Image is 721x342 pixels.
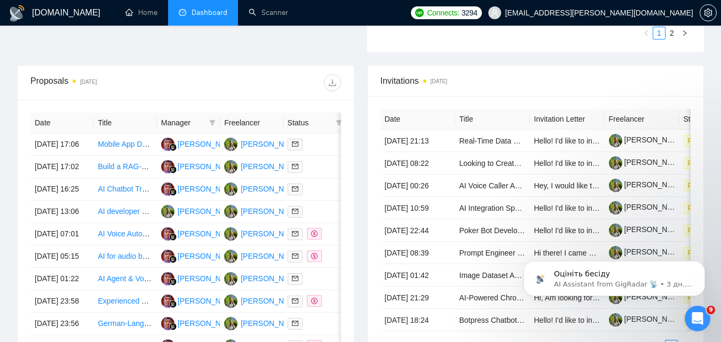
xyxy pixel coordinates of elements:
[241,205,302,217] div: [PERSON_NAME]
[609,156,622,170] img: c1H6qaiLk507m81Kel3qbCiFt8nt3Oz5Wf3V5ZPF-dbGF4vCaOe6p03OfXLTzabAEe
[678,27,691,39] button: right
[157,113,220,133] th: Manager
[381,197,455,219] td: [DATE] 10:59
[700,9,717,17] a: setting
[336,120,342,126] span: filter
[30,201,93,223] td: [DATE] 13:06
[30,313,93,335] td: [DATE] 23:56
[684,180,716,192] span: Pending
[224,296,302,305] a: MK[PERSON_NAME]
[684,314,716,326] span: Pending
[381,130,455,152] td: [DATE] 21:13
[292,298,298,304] span: mail
[292,141,298,147] span: mail
[161,117,205,129] span: Manager
[161,229,239,237] a: SM[PERSON_NAME]
[161,139,239,148] a: SM[PERSON_NAME]
[381,174,455,197] td: [DATE] 00:26
[609,313,622,327] img: c1H6qaiLk507m81Kel3qbCiFt8nt3Oz5Wf3V5ZPF-dbGF4vCaOe6p03OfXLTzabAEe
[224,272,237,285] img: MK
[455,152,530,174] td: Looking to Create a Workflow with Automation and Ai
[178,317,239,329] div: [PERSON_NAME]
[224,162,302,170] a: MK[PERSON_NAME]
[684,181,720,189] a: Pending
[609,158,686,166] a: [PERSON_NAME]
[455,219,530,242] td: Poker Bot Development
[241,295,302,307] div: [PERSON_NAME]
[666,27,678,39] a: 2
[30,156,93,178] td: [DATE] 17:02
[455,130,530,152] td: Real-Time Data Pipeline Architecture for Scalable Analytics - Data Engineering with Python
[98,229,279,238] a: AI Voice Automation System for MCA Lead Generation
[220,113,283,133] th: Freelancer
[609,179,622,192] img: c1H6qaiLk507m81Kel3qbCiFt8nt3Oz5Wf3V5ZPF-dbGF4vCaOe6p03OfXLTzabAEe
[684,203,720,212] a: Pending
[161,251,239,260] a: SM[PERSON_NAME]
[684,225,716,236] span: Pending
[665,27,678,39] li: 2
[324,74,341,91] button: download
[462,7,478,19] span: 3294
[161,295,175,308] img: SM
[653,27,665,39] a: 1
[241,183,302,195] div: [PERSON_NAME]
[169,144,177,151] img: gigradar-bm.png
[684,315,720,324] a: Pending
[161,274,239,282] a: SM[PERSON_NAME]
[178,161,239,172] div: [PERSON_NAME]
[161,138,175,151] img: SM
[224,160,237,173] img: MK
[98,140,324,148] a: Mobile App Development (Android & iOS) for Chat, API & AI ChatBot
[178,183,239,195] div: [PERSON_NAME]
[311,253,318,259] span: dollar
[459,181,667,190] a: AI Voice Caller Appointment Setter (French Speaker Required)
[30,74,186,91] div: Proposals
[224,227,237,241] img: MK
[224,274,302,282] a: MK[PERSON_NAME]
[700,9,716,17] span: setting
[455,309,530,331] td: Botpress Chatbot Developer
[684,157,716,169] span: Pending
[609,134,622,147] img: c1H6qaiLk507m81Kel3qbCiFt8nt3Oz5Wf3V5ZPF-dbGF4vCaOe6p03OfXLTzabAEe
[30,178,93,201] td: [DATE] 16:25
[684,226,720,234] a: Pending
[224,229,302,237] a: MK[PERSON_NAME]
[381,219,455,242] td: [DATE] 22:44
[292,275,298,282] span: mail
[684,136,720,145] a: Pending
[292,253,298,259] span: mail
[609,224,622,237] img: c1H6qaiLk507m81Kel3qbCiFt8nt3Oz5Wf3V5ZPF-dbGF4vCaOe6p03OfXLTzabAEe
[311,230,318,237] span: dollar
[98,297,327,305] a: Experienced Generative AI Engineer (RAG, Vector Retrieval, Scaling)
[455,109,530,130] th: Title
[169,256,177,263] img: gigradar-bm.png
[455,242,530,264] td: Prompt Engineer Needed to Refine Voice AI Receptionist (Demo in 1 Week)
[161,184,239,193] a: SM[PERSON_NAME]
[98,252,205,260] a: AI for audio book and translation
[459,204,646,212] a: AI Integration Specialist for Anthropic [PERSON_NAME]
[98,207,202,216] a: AI developer – Legal RAG Q&A
[9,5,26,22] img: logo
[653,27,665,39] li: 1
[178,228,239,240] div: [PERSON_NAME]
[224,205,237,218] img: MK
[640,27,653,39] button: left
[241,138,302,150] div: [PERSON_NAME]
[179,9,186,16] span: dashboard
[381,74,691,88] span: Invitations
[224,319,302,327] a: MK[PERSON_NAME]
[459,293,608,302] a: AI-Powered Chrome Extension Development
[161,206,239,215] a: MK[PERSON_NAME]
[161,205,175,218] img: MK
[224,250,237,263] img: MK
[169,323,177,330] img: gigradar-bm.png
[609,315,686,323] a: [PERSON_NAME]
[178,295,239,307] div: [PERSON_NAME]
[207,115,218,131] span: filter
[30,133,93,156] td: [DATE] 17:06
[609,180,686,189] a: [PERSON_NAME]
[224,138,237,151] img: MK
